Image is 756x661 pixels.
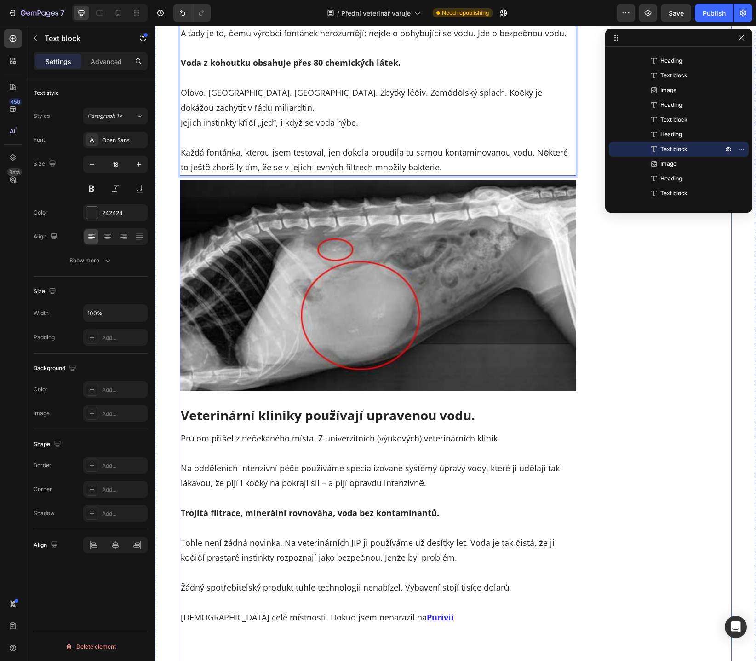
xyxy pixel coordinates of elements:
[34,409,50,417] div: Image
[84,305,147,321] input: Auto
[695,4,733,22] button: Publish
[660,159,676,168] span: Image
[173,4,211,22] div: Undo/Redo
[660,71,687,80] span: Text block
[660,130,682,139] span: Heading
[34,461,52,470] div: Border
[34,112,50,120] div: Styles
[102,209,145,217] div: 242424
[102,462,145,470] div: Add...
[155,26,756,661] iframe: Design area
[660,115,687,124] span: Text block
[34,231,59,243] div: Align
[34,438,63,451] div: Shape
[660,189,687,198] span: Text block
[337,8,339,18] span: /
[34,362,78,375] div: Background
[669,9,684,17] span: Save
[34,136,45,144] div: Font
[102,386,145,394] div: Add...
[34,252,148,269] button: Show more
[9,98,22,105] div: 450
[65,641,116,652] div: Delete element
[7,168,22,176] div: Beta
[102,510,145,518] div: Add...
[34,209,48,217] div: Color
[4,4,69,22] button: 7
[46,57,71,66] p: Settings
[34,385,48,394] div: Color
[45,33,123,44] p: Text block
[660,174,682,183] span: Heading
[725,616,747,638] div: Open Intercom Messenger
[660,86,676,95] span: Image
[272,586,299,597] a: Purivii
[69,256,112,265] div: Show more
[442,9,489,17] span: Need republishing
[660,100,682,110] span: Heading
[341,8,411,18] span: Přední veterinář varuje
[34,333,55,342] div: Padding
[102,334,145,342] div: Add...
[34,539,60,551] div: Align
[34,639,148,654] button: Delete element
[34,309,49,317] div: Width
[661,4,691,22] button: Save
[87,112,122,120] span: Paragraph 1*
[703,8,726,18] div: Publish
[34,89,59,97] div: Text style
[34,158,58,170] div: Size
[34,509,55,517] div: Shadow
[34,285,58,298] div: Size
[102,136,145,145] div: Open Sans
[660,145,687,154] span: Text block
[34,485,52,493] div: Corner
[60,7,64,18] p: 7
[660,56,682,65] span: Heading
[102,410,145,418] div: Add...
[91,57,122,66] p: Advanced
[102,486,145,494] div: Add...
[83,108,148,124] button: Paragraph 1*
